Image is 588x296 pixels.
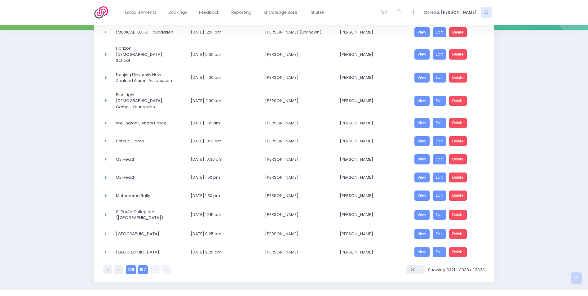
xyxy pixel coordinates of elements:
a: 167 [138,265,148,274]
td: Mary Crane [261,168,336,187]
td: Lindsay Roberts [336,23,410,42]
a: View [414,118,430,128]
td: Brendan McInnes [261,88,336,114]
span: [PERSON_NAME] [340,231,398,237]
span: [PERSON_NAME] [340,249,398,255]
span: [PERSON_NAME] [340,212,398,218]
td: <a href="https://3sfl.stjis.org.nz/booking/0f351d2f-bc57-4c25-b42c-5d5b7e70c7ea" class="btn btn-p... [410,114,485,132]
span: Feedback [199,9,219,16]
td: Nickie-Leigh Heta [336,205,410,225]
a: Bookings [163,7,192,19]
td: Maria (unknown) [261,23,336,42]
a: Delete [449,118,467,128]
a: View [414,73,430,83]
span: [PERSON_NAME] [265,120,323,126]
span: [DATE] 1:30 pm [191,193,249,199]
img: Logo [94,6,112,19]
span: Establishments [125,9,156,16]
a: Previous [114,265,123,274]
a: Delete [449,73,467,83]
td: 23 April 2026 12:15 pm [187,205,261,225]
span: [PERSON_NAME] [265,231,323,237]
td: <a href="https://3sfl.stjis.org.nz/booking/24652681-142b-4071-9fe2-a17d205b83ec" class="btn btn-p... [410,132,485,150]
span: Motorhome Rally [116,193,174,199]
td: <a href="https://3sfl.stjis.org.nz/booking/86c2c9fd-a79f-4e8c-84f6-94c524b44b68" class="btn btn-p... [410,243,485,261]
a: Delete [449,49,467,60]
td: <a href="https://3sfl.stjis.org.nz/booking/f7410c63-506a-4398-b7ad-4922e782e580" class="btn btn-p... [410,23,485,42]
a: View [414,49,430,60]
span: [PERSON_NAME] [340,120,398,126]
span: [PERSON_NAME] [340,29,398,35]
span: Nanjing University New Zealand Alumni Association [116,72,174,84]
a: Delete [449,154,467,164]
a: First [103,265,112,274]
td: Rodney Pegg [261,186,336,205]
span: Showing 3321 - 3333 of 3333 [428,267,485,273]
span: Blue Light [DEMOGRAPHIC_DATA] Camp - Young Men [116,92,174,110]
span: [PERSON_NAME] [340,74,398,81]
td: <a href="https://3sfl.stjis.org.nz/booking/798889bd-d9d9-4839-babb-d2f409ef9f83" class="btn btn-p... [410,186,485,205]
span: [DATE] 10:31 am [191,138,249,144]
td: Blue Light Muslim Camp - Young Men [112,88,187,114]
span: [PERSON_NAME] [340,193,398,199]
a: Edit [433,210,446,220]
span: [GEOGRAPHIC_DATA] [116,249,174,255]
a: Edit [433,49,446,60]
span: [DATE] 9:30 am [191,52,249,58]
a: View [414,229,430,239]
a: Edit [433,229,446,239]
td: Fiona Opray [261,114,336,132]
td: Hagley Community College [112,243,187,261]
td: <a href="https://3sfl.stjis.org.nz/booking/c513f56f-2d2a-4014-b091-2a68fb8a6e73" class="btn btn-p... [410,68,485,88]
span: [GEOGRAPHIC_DATA] [116,231,174,237]
a: Delete [449,191,467,201]
a: Feedback [194,7,224,19]
span: Horizon [DEMOGRAPHIC_DATA] School [116,45,174,64]
span: [DATE] 9:25 am [191,249,249,255]
a: Edit [433,96,446,106]
a: Next [151,265,160,274]
span: [DATE] 12:15 pm [191,212,249,218]
a: Knowledge Base [259,7,303,19]
span: [PERSON_NAME] [265,249,323,255]
td: Louise Collings [336,132,410,150]
td: Craig Harrison [336,114,410,132]
td: Breast Cancer Foundation [112,23,187,42]
button: Select page size [406,265,425,274]
td: 29 November 2025 11:00 am [187,68,261,88]
td: 7 December 2025 10:31 am [187,132,261,150]
span: [DATE] 11:00 am [191,74,249,81]
td: 2 December 2025 2:00 pm [187,88,261,114]
span: [PERSON_NAME] [340,174,398,181]
td: <a href="https://3sfl.stjis.org.nz/booking/01f4a2b4-0dea-4af1-a567-1a7181cee4f0" class="btn btn-p... [410,41,485,68]
td: Mary Crane [261,150,336,168]
td: Nikki McLauchlan [336,225,410,243]
a: Establishments [120,7,161,19]
span: [PERSON_NAME] [265,138,323,144]
span: [PERSON_NAME] [441,9,477,16]
td: Rachel Phelps [261,41,336,68]
a: View [414,154,430,164]
span: [PERSON_NAME] [265,52,323,58]
a: Delete [449,229,467,239]
span: C [481,7,492,18]
span: [PERSON_NAME] [265,156,323,163]
a: Delete [449,173,467,183]
span: [PERSON_NAME] [340,138,398,144]
a: Edit [433,136,446,146]
a: View [414,247,430,257]
a: View [414,136,430,146]
span: [DATE] 12:01 pm [191,29,249,35]
td: <a href="https://3sfl.stjis.org.nz/booking/ef469ecc-ce07-49e0-a011-83d5bf8e43bc" class="btn btn-p... [410,225,485,243]
td: Pataua Camp [112,132,187,150]
span: [DATE] 10:30 am [191,156,249,163]
div: 20 [410,267,417,273]
span: Bookings [168,9,187,16]
span: Wellington Central Police [116,120,174,126]
a: View [414,210,430,220]
td: <a href="https://3sfl.stjis.org.nz/booking/6d58ae50-f802-48e7-b39f-082b2b7c39d4" class="btn btn-p... [410,205,485,225]
span: [PERSON_NAME] [265,74,323,81]
td: 26 November 2025 12:01 pm [187,23,261,42]
td: Motorhome Rally [112,186,187,205]
span: [DATE] 1:00 pm [191,174,249,181]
